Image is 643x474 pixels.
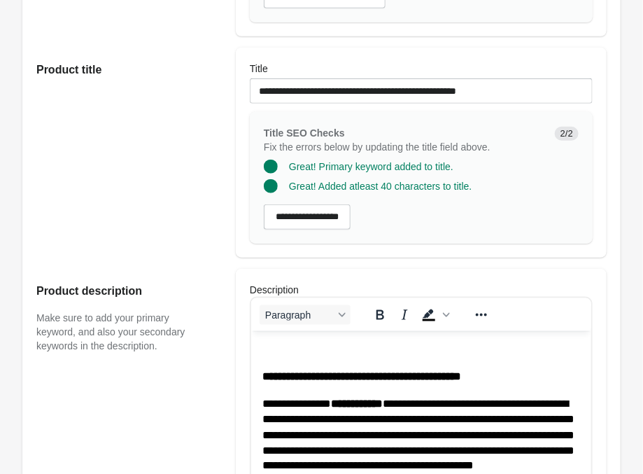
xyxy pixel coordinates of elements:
button: Bold [368,305,392,325]
span: Great! Primary keyword added to title. [289,161,453,172]
span: Great! Added atleast 40 characters to title. [289,181,472,192]
p: Fix the errors below by updating the title field above. [264,140,544,154]
button: Italic [393,305,416,325]
span: 2/2 [555,127,579,141]
span: Paragraph [265,309,334,321]
h2: Product title [36,62,208,78]
div: Background color [417,305,452,325]
label: Title [250,62,268,76]
button: Reveal or hide additional toolbar items [469,305,493,325]
span: Title SEO Checks [264,127,345,139]
h2: Product description [36,283,208,300]
p: Make sure to add your primary keyword, and also your secondary keywords in the description. [36,311,208,353]
button: Blocks [260,305,351,325]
